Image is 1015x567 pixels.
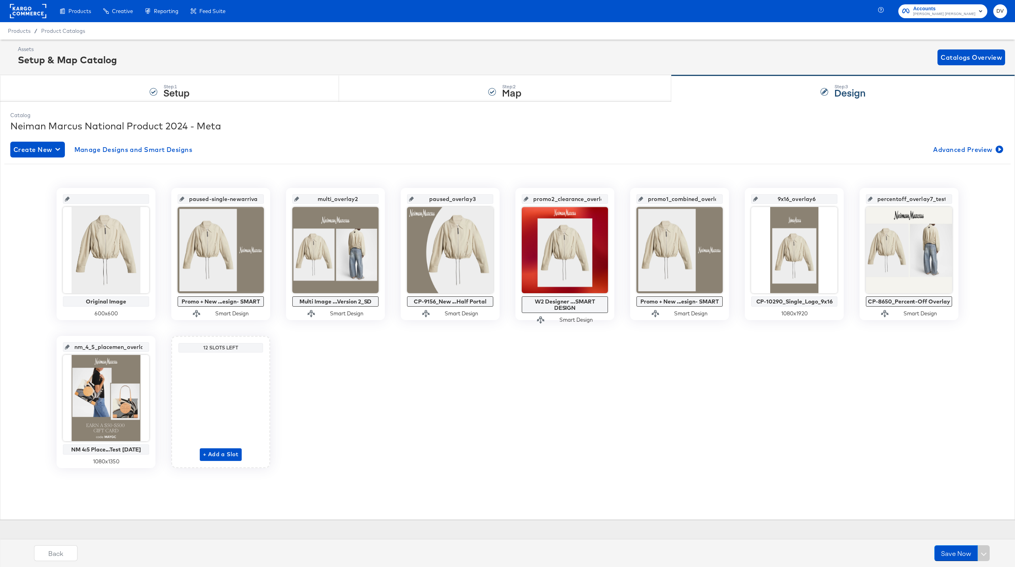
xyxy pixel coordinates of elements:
div: Step: 2 [502,84,521,89]
button: Manage Designs and Smart Designs [71,142,196,157]
div: W2 Designer ...SMART DESIGN [524,298,606,311]
div: Smart Design [903,310,937,317]
div: Smart Design [445,310,478,317]
span: Products [68,8,91,14]
div: Assets [18,46,117,53]
div: Multi Image ...Version 2_SD [294,298,377,305]
span: / [30,28,41,34]
div: CP-9156_New ...Half Portal [409,298,491,305]
strong: Design [834,86,865,99]
div: 600 x 600 [63,310,149,317]
div: Smart Design [559,316,593,324]
button: Accounts[PERSON_NAME] [PERSON_NAME] [898,4,987,18]
div: Step: 3 [834,84,865,89]
div: Smart Design [674,310,708,317]
a: Product Catalogs [41,28,85,34]
button: Create New [10,142,65,157]
span: + Add a Slot [203,449,239,459]
div: Original Image [65,298,147,305]
button: Save Now [934,545,978,561]
div: Catalog [10,112,1005,119]
div: Smart Design [330,310,364,317]
span: Advanced Preview [933,144,1002,155]
div: CP-8650_Percent-Off Overlay [868,298,950,305]
div: Setup & Map Catalog [18,53,117,66]
div: NM 4:5 Place...Test [DATE] [65,446,147,453]
strong: Setup [163,86,189,99]
span: Products [8,28,30,34]
span: Feed Suite [199,8,225,14]
div: Promo + New ...esign- SMART [180,298,262,305]
button: Catalogs Overview [937,49,1005,65]
button: Back [34,545,78,561]
div: Promo + New ...esign- SMART [638,298,721,305]
span: Creative [112,8,133,14]
strong: Map [502,86,521,99]
span: Catalogs Overview [941,52,1002,63]
button: + Add a Slot [200,448,242,461]
span: Reporting [154,8,178,14]
span: Create New [13,144,62,155]
div: Step: 1 [163,84,189,89]
button: Advanced Preview [930,142,1005,157]
div: Smart Design [215,310,249,317]
div: 1080 x 1920 [751,310,837,317]
div: 12 Slots Left [180,345,261,351]
span: Manage Designs and Smart Designs [74,144,193,155]
span: Accounts [913,5,975,13]
div: CP-10290_Single_Logo_9x16 [753,298,835,305]
span: DV [996,7,1004,16]
span: [PERSON_NAME] [PERSON_NAME] [913,11,975,17]
div: 1080 x 1350 [63,458,149,465]
button: DV [993,4,1007,18]
div: Neiman Marcus National Product 2024 - Meta [10,119,1005,133]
